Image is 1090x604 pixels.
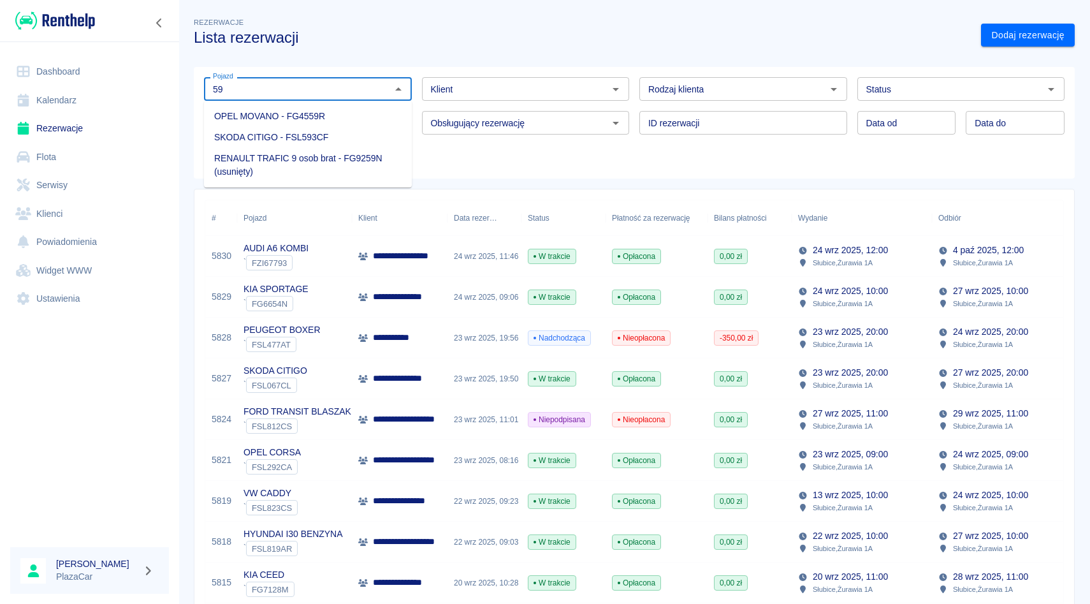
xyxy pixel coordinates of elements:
p: 24 wrz 2025, 12:00 [813,244,888,257]
p: Słubice , Żurawia 1A [813,339,873,350]
p: 28 wrz 2025, 11:00 [953,570,1028,584]
p: FORD TRANSIT BLASZAK [243,405,351,418]
div: 20 wrz 2025, 10:28 [447,563,521,603]
a: 5821 [212,453,231,467]
div: Data rezerwacji [447,200,521,236]
p: AUDI A6 KOMBI [243,242,309,255]
a: Dashboard [10,57,169,86]
a: Kalendarz [10,86,169,115]
button: Otwórz [1042,80,1060,98]
a: 5819 [212,494,231,508]
a: Ustawienia [10,284,169,313]
div: ` [243,459,301,475]
span: W trakcie [528,251,576,262]
div: ` [243,378,307,393]
span: FSL819AR [247,544,297,554]
span: W trakcie [528,291,576,303]
a: Rezerwacje [10,114,169,143]
p: Słubice , Żurawia 1A [813,502,873,513]
div: ` [243,582,294,597]
span: FSL067CL [247,381,296,390]
span: Opłacona [613,536,660,548]
div: 23 wrz 2025, 11:01 [447,399,521,440]
p: Słubice , Żurawia 1A [813,461,873,473]
button: Otwórz [825,80,843,98]
div: 24 wrz 2025, 11:46 [447,236,521,277]
div: 23 wrz 2025, 19:50 [447,358,521,399]
span: Opłacona [613,577,660,589]
div: Wydanie [792,200,932,236]
div: Bilans płatności [714,200,767,236]
span: Opłacona [613,291,660,303]
a: Dodaj rezerwację [981,24,1075,47]
span: W trakcie [528,536,576,548]
span: FSL292CA [247,462,297,472]
p: Słubice , Żurawia 1A [813,257,873,269]
p: 24 wrz 2025, 09:00 [953,448,1028,461]
p: 24 wrz 2025, 10:00 [953,489,1028,502]
div: Pojazd [237,200,352,236]
li: OPEL MOVANO - FG4559R [204,106,412,127]
span: W trakcie [528,496,576,507]
a: 5815 [212,576,231,589]
a: Serwisy [10,171,169,200]
div: Płatność za rezerwację [606,200,708,236]
button: Zamknij [389,80,407,98]
p: Słubice , Żurawia 1A [953,502,1013,513]
div: ` [243,255,309,270]
span: Nieopłacona [613,332,670,344]
div: ` [243,337,320,352]
h3: Lista rezerwacji [194,29,971,47]
span: Opłacona [613,251,660,262]
a: 5828 [212,331,231,344]
p: Słubice , Żurawia 1A [953,298,1013,309]
div: Odbiór [932,200,1072,236]
div: Status [521,200,606,236]
button: Sort [497,209,515,227]
div: Pojazd [243,200,266,236]
p: 22 wrz 2025, 10:00 [813,529,888,543]
span: Opłacona [613,496,660,507]
div: 22 wrz 2025, 09:03 [447,522,521,563]
span: Opłacona [613,455,660,466]
p: VW CADDY [243,487,298,500]
li: RENAULT TRAFIC 9 osob brat - FG9259N (usunięty) [204,148,412,182]
div: 23 wrz 2025, 19:56 [447,318,521,358]
span: 0,00 zł [715,577,747,589]
p: Słubice , Żurawia 1A [953,379,1013,391]
p: 24 wrz 2025, 20:00 [953,325,1028,339]
span: Nieopłacona [613,414,670,425]
button: Sort [827,209,845,227]
p: Słubice , Żurawia 1A [953,257,1013,269]
span: -350,00 zł [715,332,758,344]
div: 22 wrz 2025, 09:23 [447,481,521,522]
div: Status [528,200,549,236]
p: Słubice , Żurawia 1A [953,461,1013,473]
div: Płatność za rezerwację [612,200,690,236]
div: Klient [352,200,447,236]
div: ` [243,418,351,434]
a: Flota [10,143,169,172]
a: 5824 [212,413,231,426]
p: 27 wrz 2025, 11:00 [813,407,888,420]
span: FG7128M [247,585,294,594]
a: Widget WWW [10,256,169,285]
button: Sort [961,209,979,227]
span: Rezerwacje [194,18,243,26]
div: ` [243,500,298,515]
p: 29 wrz 2025, 11:00 [953,407,1028,420]
span: W trakcie [528,577,576,589]
p: 23 wrz 2025, 09:00 [813,448,888,461]
span: 0,00 zł [715,536,747,548]
span: 0,00 zł [715,455,747,466]
p: 27 wrz 2025, 20:00 [953,366,1028,379]
button: Zwiń nawigację [150,15,169,31]
div: 24 wrz 2025, 09:06 [447,277,521,318]
p: SKODA CITIGO [243,364,307,378]
a: 5830 [212,249,231,263]
p: 20 wrz 2025, 11:00 [813,570,888,584]
div: # [212,200,216,236]
a: 5829 [212,290,231,304]
p: Słubice , Żurawia 1A [953,339,1013,350]
span: W trakcie [528,373,576,385]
